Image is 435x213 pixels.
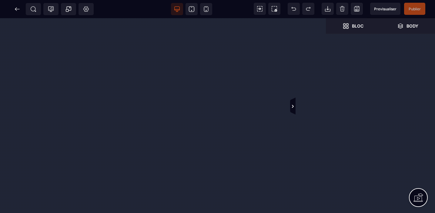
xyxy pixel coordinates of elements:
span: Preview [370,3,400,15]
span: Screenshot [268,3,280,15]
span: Setting Body [83,6,89,12]
span: Publier [409,7,421,11]
span: Open Layer Manager [380,18,435,34]
span: SEO [30,6,36,12]
strong: Bloc [352,24,363,28]
span: Tracking [48,6,54,12]
span: View components [254,3,266,15]
strong: Body [407,24,418,28]
span: Popup [65,6,72,12]
span: Previsualiser [374,7,397,11]
span: Open Blocks [326,18,380,34]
